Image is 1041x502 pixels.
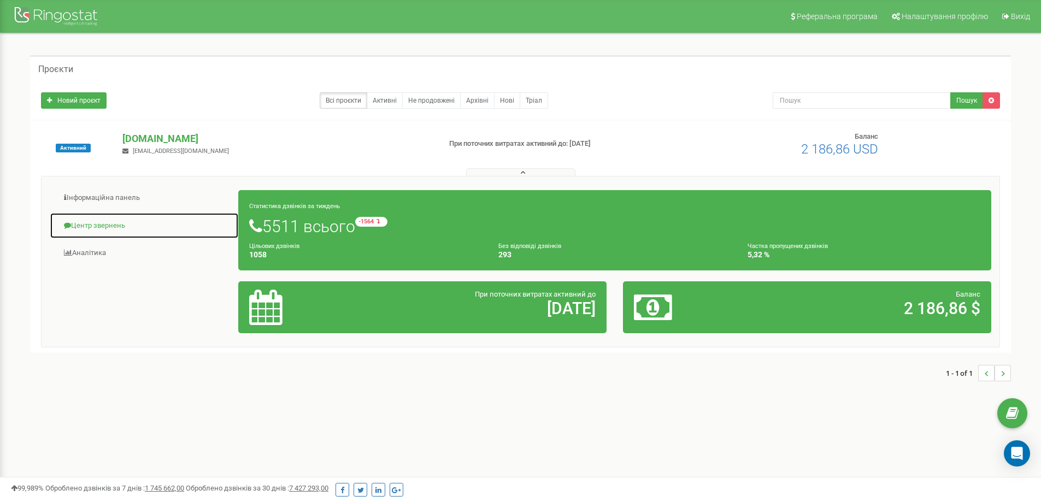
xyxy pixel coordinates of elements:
a: Активні [367,92,403,109]
h4: 1058 [249,251,482,259]
a: Тріал [520,92,548,109]
span: Вихід [1011,12,1030,21]
a: Центр звернень [50,212,239,239]
h2: [DATE] [370,299,596,317]
a: Аналiтика [50,240,239,267]
h2: 2 186,86 $ [755,299,980,317]
p: При поточних витратах активний до: [DATE] [449,139,677,149]
h5: Проєкти [38,64,73,74]
a: Архівні [460,92,495,109]
a: Нові [494,92,520,109]
span: Реферальна програма [797,12,878,21]
a: Всі проєкти [320,92,367,109]
span: 2 186,86 USD [801,141,878,157]
span: 1 - 1 of 1 [946,365,978,381]
small: Статистика дзвінків за тиждень [249,203,340,210]
span: [EMAIL_ADDRESS][DOMAIN_NAME] [133,147,229,155]
h1: 5511 всього [249,217,980,235]
input: Пошук [773,92,951,109]
div: Open Intercom Messenger [1004,440,1030,466]
span: Оброблено дзвінків за 30 днів : [186,484,328,492]
h4: 293 [498,251,731,259]
span: Активний [56,144,91,152]
u: 7 427 293,00 [289,484,328,492]
span: Баланс [855,132,878,140]
small: Цільових дзвінків [249,243,299,250]
button: Пошук [950,92,983,109]
a: Не продовжені [402,92,461,109]
span: Оброблено дзвінків за 7 днів : [45,484,184,492]
p: [DOMAIN_NAME] [122,132,431,146]
span: Баланс [956,290,980,298]
a: Новий проєкт [41,92,107,109]
span: 99,989% [11,484,44,492]
small: Частка пропущених дзвінків [748,243,828,250]
nav: ... [946,354,1011,392]
a: Інформаційна панель [50,185,239,211]
span: Налаштування профілю [902,12,988,21]
h4: 5,32 % [748,251,980,259]
small: -1564 [355,217,387,227]
small: Без відповіді дзвінків [498,243,561,250]
u: 1 745 662,00 [145,484,184,492]
span: При поточних витратах активний до [475,290,596,298]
